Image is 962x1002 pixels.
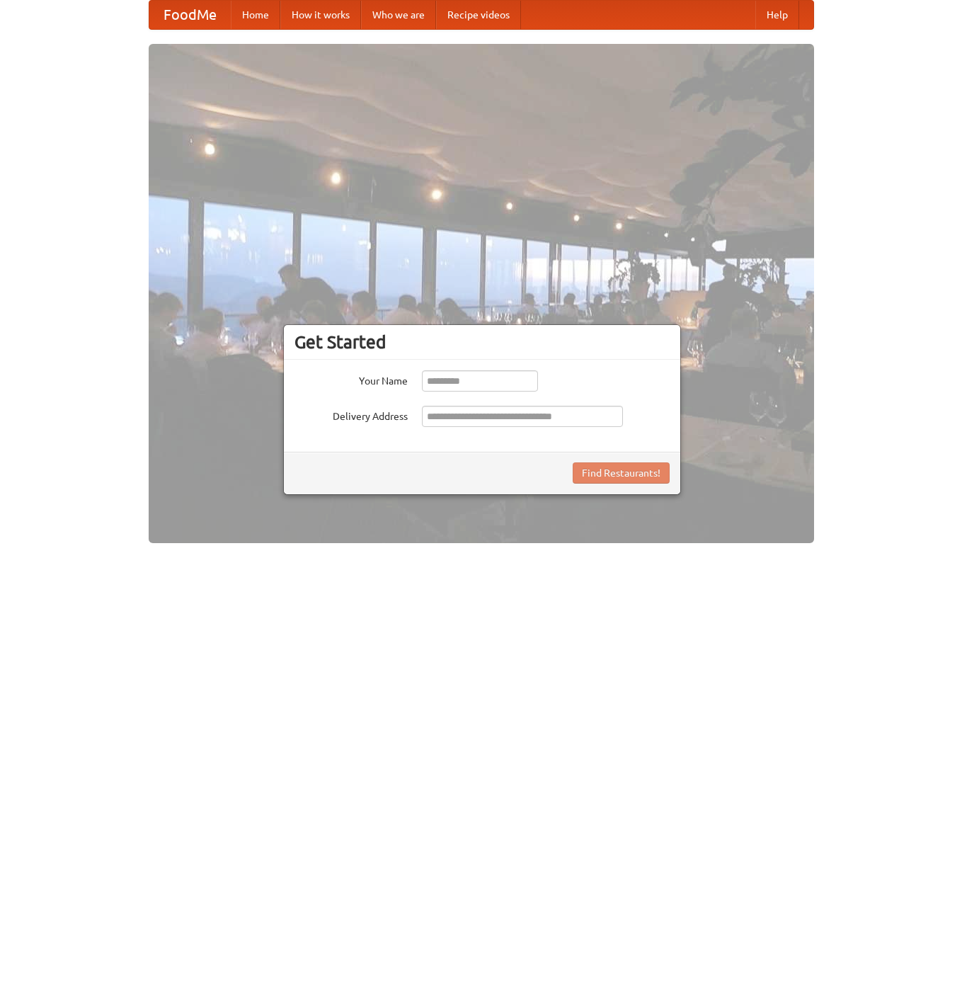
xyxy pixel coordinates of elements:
[149,1,231,29] a: FoodMe
[755,1,799,29] a: Help
[294,370,408,388] label: Your Name
[361,1,436,29] a: Who we are
[436,1,521,29] a: Recipe videos
[294,331,670,353] h3: Get Started
[573,462,670,484] button: Find Restaurants!
[231,1,280,29] a: Home
[294,406,408,423] label: Delivery Address
[280,1,361,29] a: How it works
